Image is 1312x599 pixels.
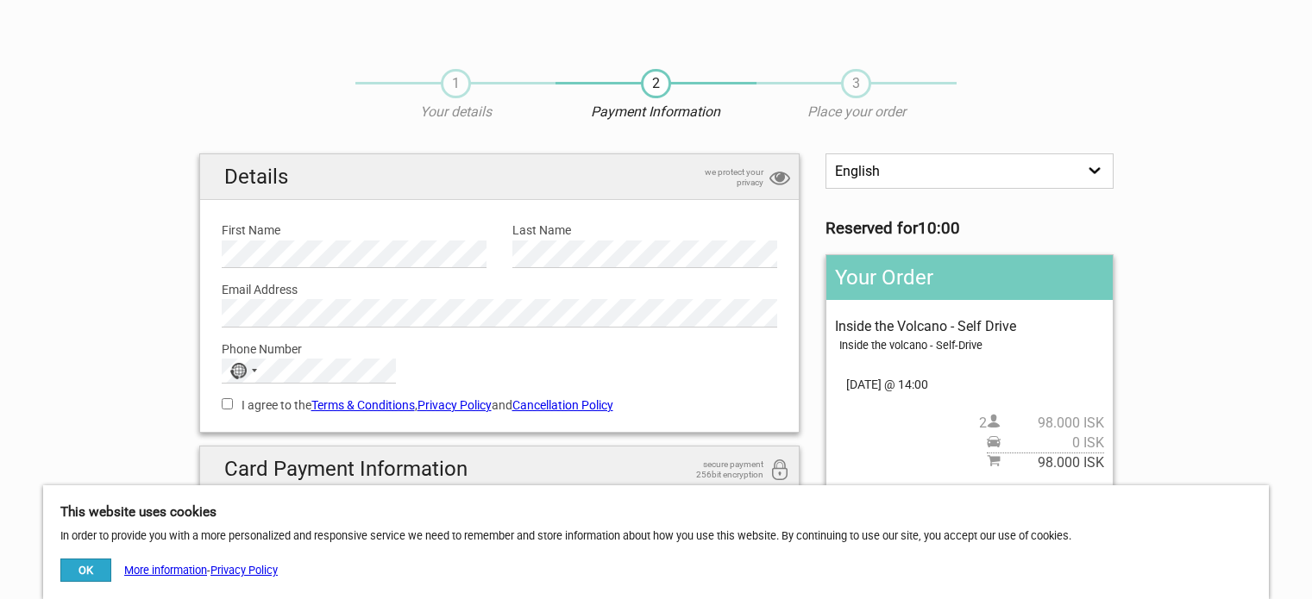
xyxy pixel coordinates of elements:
span: 2 [641,69,671,98]
span: 98.000 ISK [1001,414,1104,433]
a: Privacy Policy [210,564,278,577]
span: 1 [441,69,471,98]
h2: Details [200,154,800,200]
div: - [60,558,278,582]
h5: This website uses cookies [60,502,1252,521]
a: Cancellation Policy [512,398,613,412]
span: Inside the Volcano - Self Drive [835,318,1016,334]
span: we protect your privacy [677,167,763,188]
div: Inside the volcano - Self-Drive [839,336,1103,355]
span: 2 person(s) [979,414,1104,433]
span: Pickup price [987,434,1104,452]
i: privacy protection [769,167,790,190]
button: OK [60,558,111,582]
span: secure payment 256bit encryption [677,459,763,480]
h3: Reserved for [825,219,1113,238]
i: 256bit encryption [769,459,790,483]
span: 0 ISK [1001,434,1104,452]
button: Selected country [223,359,266,382]
p: Place your order [756,103,957,122]
a: Privacy Policy [417,398,492,412]
h2: Card Payment Information [200,446,800,492]
a: Terms & Conditions [311,398,415,412]
div: In order to provide you with a more personalized and responsive service we need to remember and s... [43,485,1269,599]
h2: Your Order [826,255,1112,300]
label: I agree to the , and [222,396,778,415]
label: Email Address [222,280,778,299]
span: 3 [841,69,871,98]
p: Payment Information [556,103,756,122]
label: First Name [222,221,487,240]
span: Subtotal [987,452,1104,472]
span: 98.000 ISK [1001,453,1104,472]
strong: 10:00 [918,219,960,238]
a: More information [124,564,207,577]
span: [DATE] @ 14:00 [835,375,1103,394]
label: Last Name [512,221,777,240]
p: Your details [355,103,556,122]
label: Phone Number [222,340,778,359]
